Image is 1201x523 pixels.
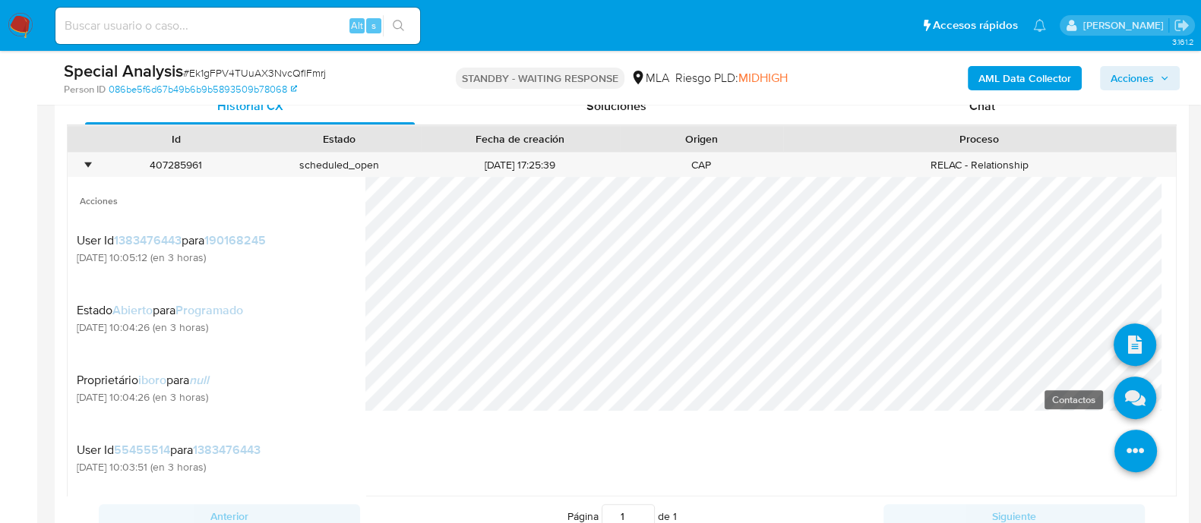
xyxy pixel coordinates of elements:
span: # Ek1gFPV4TUuAX3NvcQflFmrj [183,65,326,80]
a: Salir [1174,17,1190,33]
div: Origen [631,131,773,147]
a: 086be5f6d67b49b6b9b5893509b78068 [109,83,297,96]
span: Soluciones [586,97,646,115]
input: Buscar usuario o caso... [55,16,420,36]
div: MLA [631,70,669,87]
button: search-icon [383,15,414,36]
div: para [77,373,209,388]
span: null [189,371,209,389]
span: [DATE] 10:05:12 (en 3 horas) [77,250,266,264]
span: Estado [77,301,112,319]
div: para [77,443,261,458]
div: CAP [620,153,783,178]
span: 190168245 [204,232,266,249]
span: Abierto [112,301,153,319]
b: Person ID [64,83,106,96]
span: Acciones [1111,66,1154,90]
span: Chat [969,97,995,115]
div: 407285961 [94,153,258,178]
span: User Id [77,232,114,249]
span: Programado [175,301,243,319]
p: emmanuel.vitiello@mercadolibre.com [1082,18,1168,33]
p: STANDBY - WAITING RESPONSE [456,68,624,89]
div: Estado [268,131,410,147]
span: s [371,18,376,33]
button: Acciones [1100,66,1180,90]
div: Fecha de creación [431,131,609,147]
div: Id [105,131,247,147]
div: [DATE] 17:25:39 [421,153,620,178]
div: scheduled_open [258,153,421,178]
div: Proceso [794,131,1165,147]
span: Riesgo PLD: [675,70,788,87]
div: para [77,233,266,248]
span: 1383476443 [114,232,182,249]
button: AML Data Collector [968,66,1082,90]
span: Historial CX [217,97,283,115]
a: Notificaciones [1033,19,1046,32]
span: Acciones [68,177,365,213]
span: iboro [138,371,166,389]
span: Alt [351,18,363,33]
span: MIDHIGH [738,69,788,87]
span: Proprietário [77,371,138,389]
span: 55455514 [114,441,170,458]
span: Accesos rápidos [933,17,1018,33]
div: RELAC - Relationship [783,153,1176,178]
div: para [77,303,243,318]
b: Special Analysis [64,58,183,83]
div: • [86,158,90,172]
span: 3.161.2 [1171,36,1193,48]
span: 1383476443 [193,441,261,458]
span: User Id [77,441,114,458]
span: [DATE] 10:03:51 (en 3 horas) [77,460,261,474]
span: [DATE] 10:04:26 (en 3 horas) [77,320,243,334]
span: [DATE] 10:04:26 (en 3 horas) [77,390,209,404]
b: AML Data Collector [978,66,1071,90]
